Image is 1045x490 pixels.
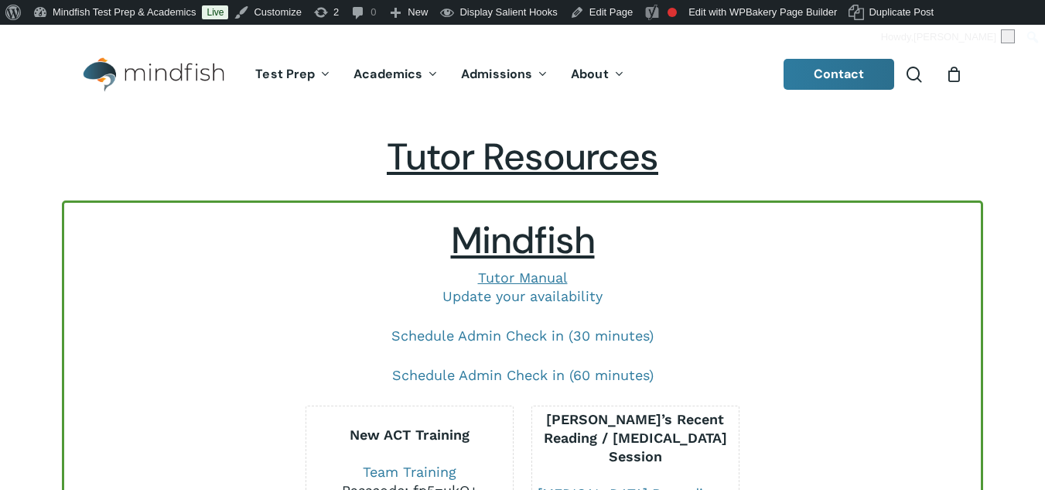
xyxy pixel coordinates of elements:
[559,68,636,81] a: About
[392,367,654,383] a: Schedule Admin Check in (60 minutes)
[461,66,532,82] span: Admissions
[544,411,727,464] b: [PERSON_NAME]’s Recent Reading / [MEDICAL_DATA] Session
[387,132,658,181] span: Tutor Resources
[255,66,315,82] span: Test Prep
[478,269,568,286] a: Tutor Manual
[363,464,456,480] a: Team Training
[342,68,449,81] a: Academics
[62,46,983,104] header: Main Menu
[353,66,422,82] span: Academics
[814,66,865,82] span: Contact
[350,427,470,443] b: New ACT Training
[244,46,635,104] nav: Main Menu
[449,68,559,81] a: Admissions
[571,66,609,82] span: About
[914,31,996,43] span: [PERSON_NAME]
[876,25,1021,50] a: Howdy,
[451,216,595,265] span: Mindfish
[784,59,895,90] a: Contact
[202,5,228,19] a: Live
[244,68,342,81] a: Test Prep
[391,327,654,344] a: Schedule Admin Check in (30 minutes)
[442,288,603,304] a: Update your availability
[668,8,677,17] div: Focus keyphrase not set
